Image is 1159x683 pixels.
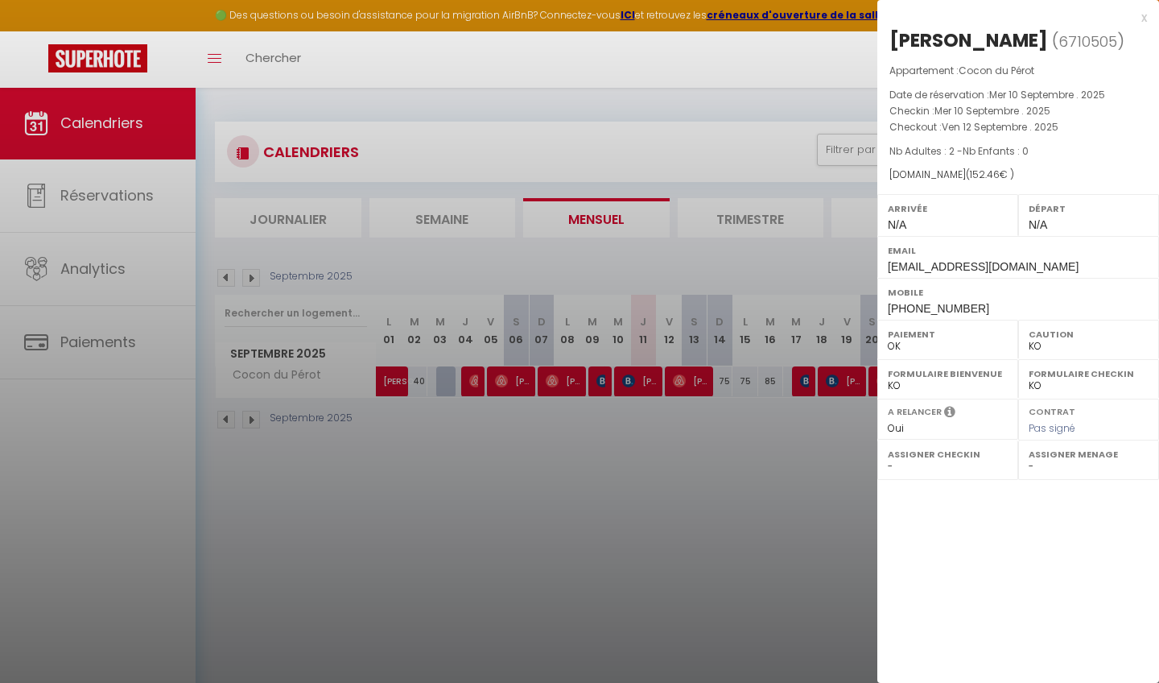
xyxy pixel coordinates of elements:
[1052,30,1124,52] span: ( )
[1029,446,1149,462] label: Assigner Menage
[889,119,1147,135] p: Checkout :
[889,103,1147,119] p: Checkin :
[1029,421,1075,435] span: Pas signé
[889,27,1048,53] div: [PERSON_NAME]
[1029,218,1047,231] span: N/A
[888,218,906,231] span: N/A
[888,326,1008,342] label: Paiement
[888,242,1149,259] label: Email
[1091,611,1147,671] iframe: Chat
[966,168,1014,181] span: ( € )
[889,63,1147,79] p: Appartement :
[1029,366,1149,382] label: Formulaire Checkin
[889,144,1029,158] span: Nb Adultes : 2 -
[959,64,1034,77] span: Cocon du Pérot
[877,8,1147,27] div: x
[1029,405,1075,416] label: Contrat
[888,284,1149,300] label: Mobile
[13,6,61,55] button: Ouvrir le widget de chat LiveChat
[888,366,1008,382] label: Formulaire Bienvenue
[1058,31,1117,52] span: 6710505
[989,88,1105,101] span: Mer 10 Septembre . 2025
[1029,326,1149,342] label: Caution
[963,144,1029,158] span: Nb Enfants : 0
[888,260,1079,273] span: [EMAIL_ADDRESS][DOMAIN_NAME]
[889,168,1147,183] div: [DOMAIN_NAME]
[942,120,1058,134] span: Ven 12 Septembre . 2025
[970,168,1000,181] span: 152.46
[934,104,1050,118] span: Mer 10 Septembre . 2025
[889,87,1147,103] p: Date de réservation :
[888,405,942,419] label: A relancer
[1029,201,1149,217] label: Départ
[888,201,1008,217] label: Arrivée
[944,405,955,423] i: Sélectionner OUI si vous souhaiter envoyer les séquences de messages post-checkout
[888,302,989,315] span: [PHONE_NUMBER]
[888,446,1008,462] label: Assigner Checkin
